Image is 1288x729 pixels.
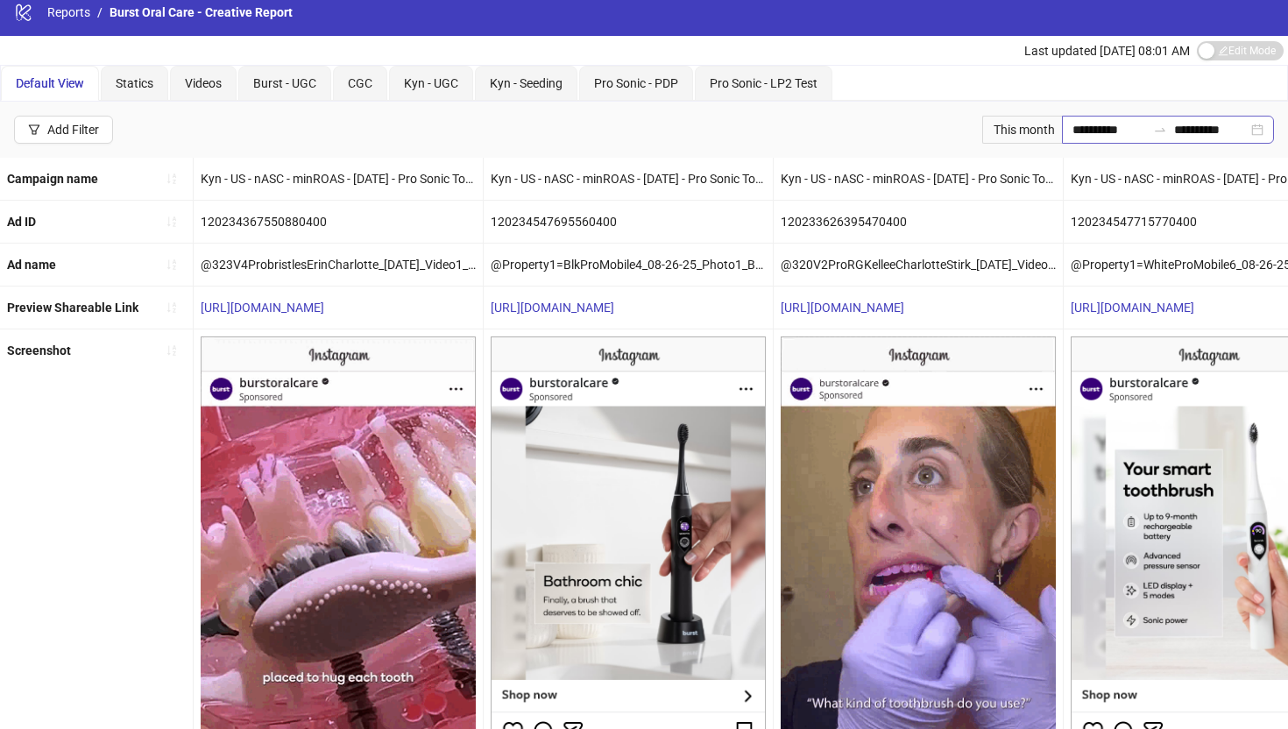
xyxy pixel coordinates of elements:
[490,76,563,90] span: Kyn - Seeding
[484,201,773,243] div: 120234547695560400
[774,158,1063,200] div: Kyn - US - nASC - minROAS - [DATE] - Pro Sonic Toothbrush
[594,76,678,90] span: Pro Sonic - PDP
[982,116,1062,144] div: This month
[7,215,36,229] b: Ad ID
[1024,44,1190,58] span: Last updated [DATE] 08:01 AM
[1071,301,1194,315] a: [URL][DOMAIN_NAME]
[1153,123,1167,137] span: swap-right
[166,216,178,228] span: sort-ascending
[166,301,178,314] span: sort-ascending
[7,258,56,272] b: Ad name
[1153,123,1167,137] span: to
[185,76,222,90] span: Videos
[28,124,40,136] span: filter
[781,301,904,315] a: [URL][DOMAIN_NAME]
[47,123,99,137] div: Add Filter
[7,343,71,357] b: Screenshot
[484,244,773,286] div: @Property1=BlkProMobile4_08-26-25_Photo1_Brand_Review_ProSonicToothbrush_BurstOralCare_
[491,301,614,315] a: [URL][DOMAIN_NAME]
[404,76,458,90] span: Kyn - UGC
[166,344,178,357] span: sort-ascending
[710,76,817,90] span: Pro Sonic - LP2 Test
[194,201,483,243] div: 120234367550880400
[253,76,316,90] span: Burst - UGC
[110,5,293,19] span: Burst Oral Care - Creative Report
[774,244,1063,286] div: @320V2ProRGKelleeCharlotteStirk_[DATE]_Video1_Brand_Testimonial_ProSonicToothBrush_BurstOralCare_...
[166,173,178,185] span: sort-ascending
[7,172,98,186] b: Campaign name
[97,3,103,22] li: /
[484,158,773,200] div: Kyn - US - nASC - minROAS - [DATE] - Pro Sonic Toothbrush - LP2
[7,301,138,315] b: Preview Shareable Link
[44,3,94,22] a: Reports
[194,158,483,200] div: Kyn - US - nASC - minROAS - [DATE] - Pro Sonic Toothbrush - PDP
[14,116,113,144] button: Add Filter
[116,76,153,90] span: Statics
[194,244,483,286] div: @323V4ProbristlesErinCharlotte_[DATE]_Video1_Brand_Testimonial_ProSonicToothBrush_BurstOralCare__...
[774,201,1063,243] div: 120233626395470400
[348,76,372,90] span: CGC
[16,76,84,90] span: Default View
[166,258,178,271] span: sort-ascending
[201,301,324,315] a: [URL][DOMAIN_NAME]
